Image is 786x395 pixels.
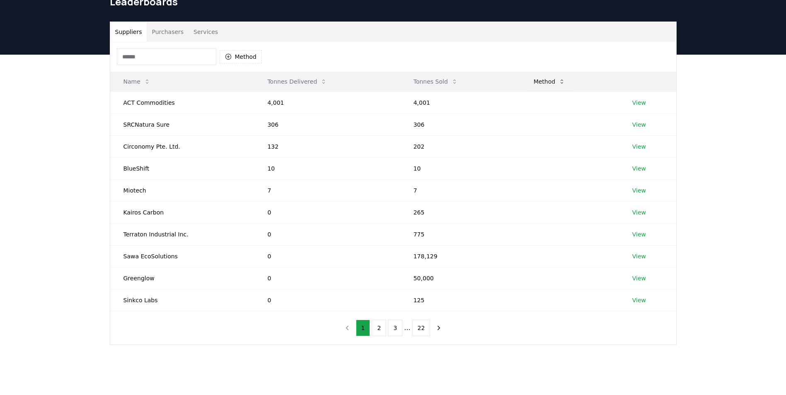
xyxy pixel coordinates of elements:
td: SRCNatura Sure [110,113,254,135]
button: Purchasers [147,22,189,42]
td: 10 [254,157,400,179]
td: ACT Commodities [110,92,254,113]
td: Sawa EcoSolutions [110,245,254,267]
td: 202 [400,135,520,157]
td: 7 [400,179,520,201]
button: Method [527,73,572,90]
a: View [632,208,646,217]
td: Greenglow [110,267,254,289]
a: View [632,164,646,173]
a: View [632,186,646,195]
a: View [632,230,646,238]
td: BlueShift [110,157,254,179]
button: next page [432,320,446,336]
td: 7 [254,179,400,201]
td: Miotech [110,179,254,201]
button: Name [117,73,157,90]
button: 1 [356,320,370,336]
td: Kairos Carbon [110,201,254,223]
li: ... [404,323,410,333]
a: View [632,252,646,260]
a: View [632,99,646,107]
a: View [632,296,646,304]
button: Suppliers [110,22,147,42]
button: Services [189,22,223,42]
td: 265 [400,201,520,223]
td: 178,129 [400,245,520,267]
td: 4,001 [400,92,520,113]
a: View [632,120,646,129]
td: 10 [400,157,520,179]
td: 306 [254,113,400,135]
td: 775 [400,223,520,245]
td: 50,000 [400,267,520,289]
a: View [632,274,646,282]
button: 22 [412,320,430,336]
td: 0 [254,201,400,223]
button: 3 [388,320,402,336]
td: 0 [254,223,400,245]
td: 132 [254,135,400,157]
td: Circonomy Pte. Ltd. [110,135,254,157]
button: Tonnes Delivered [261,73,334,90]
td: 4,001 [254,92,400,113]
td: 125 [400,289,520,311]
button: 2 [372,320,386,336]
td: 0 [254,245,400,267]
td: Terraton Industrial Inc. [110,223,254,245]
button: Tonnes Sold [407,73,464,90]
td: 306 [400,113,520,135]
a: View [632,142,646,151]
button: Method [220,50,262,63]
td: 0 [254,267,400,289]
td: 0 [254,289,400,311]
td: Sinkco Labs [110,289,254,311]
